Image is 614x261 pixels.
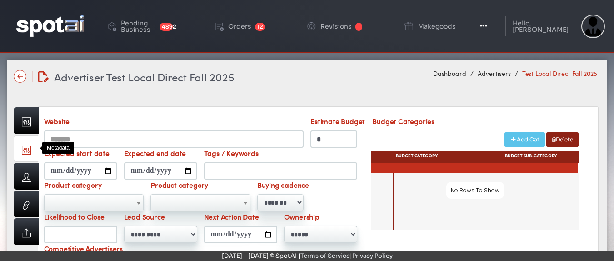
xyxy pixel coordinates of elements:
[546,132,579,147] button: Delete
[106,21,117,32] img: deployed-code-history.png
[505,16,506,36] img: line-1.svg
[284,211,319,224] label: Ownership
[306,21,317,32] img: change-circle.png
[300,252,350,260] a: Terms of Service
[299,6,369,46] a: Revisions 1
[214,21,225,32] img: order-play.png
[418,23,456,30] div: Makegoods
[160,23,173,31] span: 4892
[396,153,438,160] span: Budget Category
[44,211,105,224] label: Likelihood to Close
[44,148,110,160] label: Expected start date
[513,69,597,78] li: Test Local Direct Fall 2025
[396,6,463,46] a: Makegoods
[478,69,511,78] a: Advertisers
[504,132,545,147] button: Add Cat
[124,148,186,160] label: Expected end date
[44,243,123,256] label: Competitive Advertisers
[352,252,393,260] a: Privacy Policy
[206,6,272,46] a: Orders 12
[310,116,357,128] label: Estimate Budget
[320,23,352,30] div: Revisions
[372,116,434,128] label: Budget Categories
[16,15,84,36] img: logo-reversed.png
[54,69,234,85] span: Advertiser Test Local Direct Fall 2025
[257,180,304,192] label: Buying cadence
[355,23,362,31] span: 1
[581,15,605,38] img: Sterling Cooper & Partners
[505,153,557,160] span: Budget Sub-Category
[44,116,70,128] label: Website
[99,5,180,47] a: Pending Business 4892
[42,142,74,154] div: Metadata
[150,180,208,192] label: Product category
[255,23,265,31] span: 12
[204,148,259,160] label: Tags / Keywords
[513,20,577,33] div: Hello, [PERSON_NAME]
[44,180,102,192] label: Product category
[14,70,26,83] img: name-arrow-back-state-default-icon-true-icon-only-true-type.svg
[32,71,33,82] img: line-12.svg
[124,211,165,224] label: Lead Source
[38,71,49,82] img: edit-document.svg
[433,69,467,78] a: Dashboard
[228,23,251,30] div: Orders
[204,211,259,224] label: Next Action Date
[121,20,156,33] div: Pending Business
